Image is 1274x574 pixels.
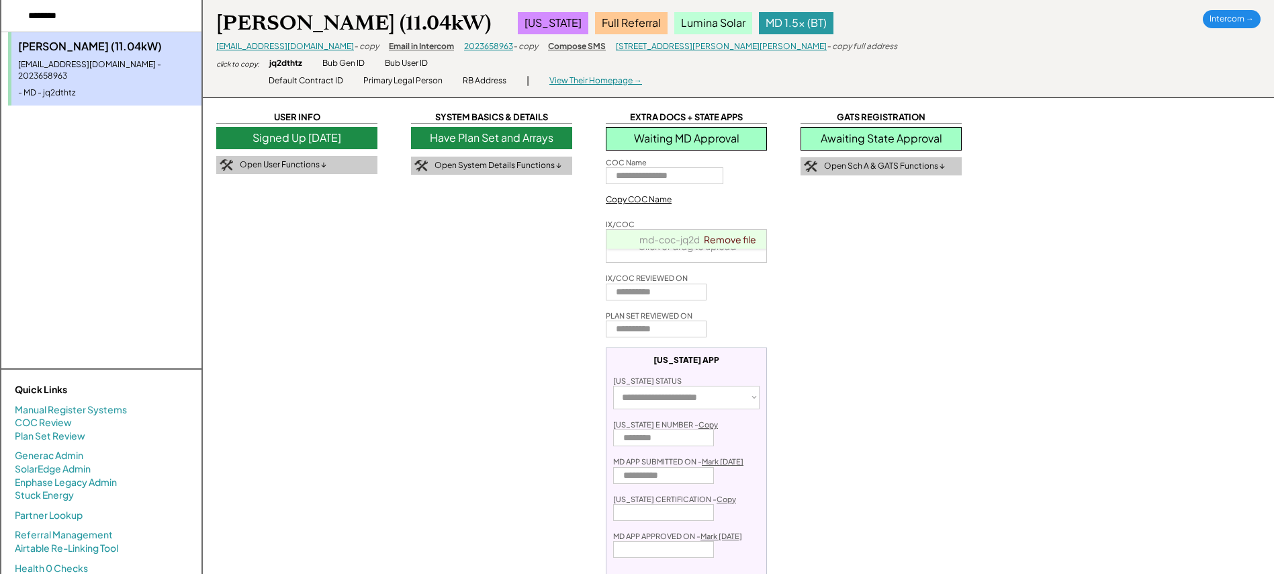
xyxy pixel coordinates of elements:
div: click to copy: [216,59,259,69]
div: [US_STATE] STATUS [613,376,682,386]
a: COC Review [15,416,72,429]
div: MD APP APPROVED ON - [613,531,742,541]
a: Partner Lookup [15,509,83,522]
div: [US_STATE] CERTIFICATION - [613,494,736,504]
div: Quick Links [15,383,149,397]
img: tool-icon.png [414,160,428,172]
a: Generac Admin [15,449,83,462]
div: GATS REGISTRATION [801,111,962,124]
img: tool-icon.png [804,161,817,173]
div: Waiting MD Approval [606,127,767,150]
div: Have Plan Set and Arrays [411,127,572,149]
div: [US_STATE] [518,12,588,34]
div: [US_STATE] APP [653,355,719,366]
u: Mark [DATE] [700,532,742,540]
a: md-coc-jq2dthtz.pdf [639,233,735,245]
div: [US_STATE] E NUMBER - [613,419,718,429]
div: USER INFO [216,111,377,124]
div: Email in Intercom [389,41,454,52]
a: Airtable Re-Linking Tool [15,542,118,555]
div: Open User Functions ↓ [240,159,326,171]
div: [EMAIL_ADDRESS][DOMAIN_NAME] - 2023658963 [18,59,195,82]
div: - MD - jq2dthtz [18,87,195,99]
div: RB Address [463,75,506,87]
u: Copy [717,495,736,503]
div: IX/COC REVIEWED ON [606,273,688,283]
div: IX/COC [606,219,635,229]
div: jq2dthtz [269,58,302,69]
a: 2023658963 [464,41,513,51]
div: Open Sch A & GATS Functions ↓ [824,161,945,172]
div: Compose SMS [548,41,606,52]
div: Copy COC Name [606,194,672,206]
a: Remove file [699,230,761,249]
a: SolarEdge Admin [15,462,91,476]
a: Stuck Energy [15,489,74,502]
div: Awaiting State Approval [801,127,962,150]
a: Referral Management [15,528,113,542]
div: Lumina Solar [674,12,752,34]
div: SYSTEM BASICS & DETAILS [411,111,572,124]
div: - copy [513,41,538,52]
a: Enphase Legacy Admin [15,476,117,489]
div: Intercom → [1203,10,1261,28]
div: Full Referral [595,12,668,34]
div: - copy [354,41,379,52]
img: tool-icon.png [220,159,233,171]
div: View Their Homepage → [549,75,642,87]
div: MD 1.5x (BT) [759,12,833,34]
a: Manual Register Systems [15,403,127,417]
u: Copy [698,420,718,429]
div: COC Name [606,157,647,167]
u: Mark [DATE] [702,457,743,466]
div: MD APP SUBMITTED ON - [613,456,743,466]
div: [PERSON_NAME] (11.04kW) [18,39,195,54]
a: Plan Set Review [15,429,85,443]
div: Open System Details Functions ↓ [435,160,561,171]
div: Bub User ID [385,58,428,69]
div: Signed Up [DATE] [216,127,377,149]
div: Bub Gen ID [322,58,365,69]
div: Default Contract ID [269,75,343,87]
div: PLAN SET REVIEWED ON [606,311,692,321]
div: [PERSON_NAME] (11.04kW) [216,10,491,36]
a: [EMAIL_ADDRESS][DOMAIN_NAME] [216,41,354,51]
a: [STREET_ADDRESS][PERSON_NAME][PERSON_NAME] [616,41,827,51]
div: | [527,74,529,87]
div: - copy full address [827,41,897,52]
div: EXTRA DOCS + STATE APPS [606,111,767,124]
div: Primary Legal Person [363,75,443,87]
